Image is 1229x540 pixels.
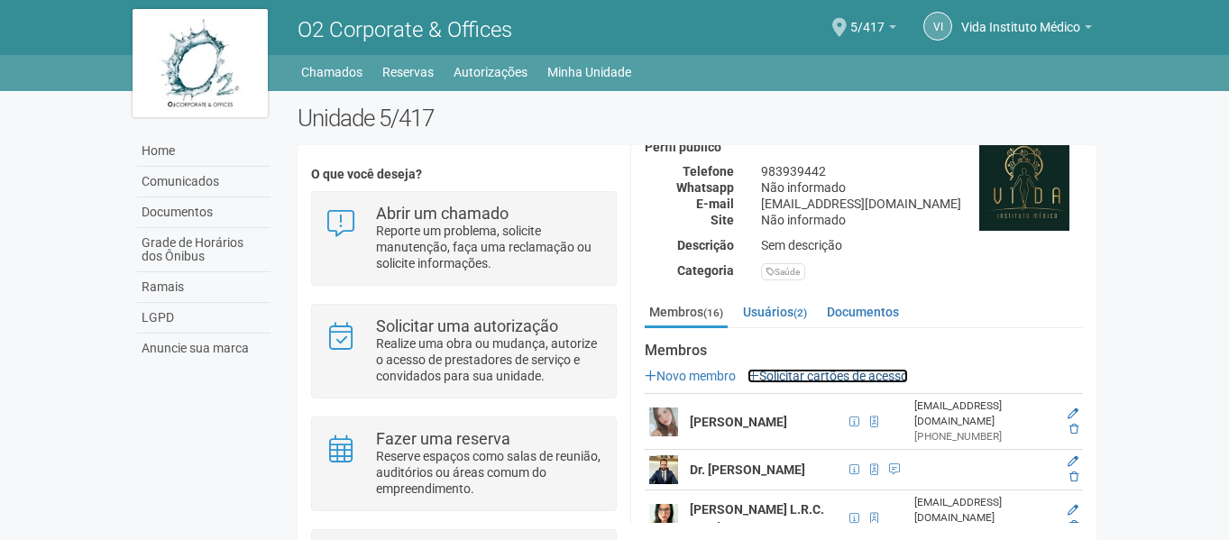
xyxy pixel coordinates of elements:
[311,168,617,181] h4: O que você deseja?
[696,197,734,211] strong: E-mail
[547,59,631,85] a: Minha Unidade
[326,318,602,384] a: Solicitar uma autorização Realize uma obra ou mudança, autorize o acesso de prestadores de serviç...
[376,335,602,384] p: Realize uma obra ou mudança, autorize o acesso de prestadores de serviço e convidados para sua un...
[683,164,734,178] strong: Telefone
[326,206,602,271] a: Abrir um chamado Reporte um problema, solicite manutenção, faça uma reclamação ou solicite inform...
[850,3,885,34] span: 5/417
[376,223,602,271] p: Reporte um problema, solicite manutenção, faça uma reclamação ou solicite informações.
[703,307,723,319] small: (16)
[747,237,1096,253] div: Sem descrição
[914,429,1051,444] div: [PHONE_NUMBER]
[326,431,602,497] a: Fazer uma reserva Reserve espaços como salas de reunião, auditórios ou áreas comum do empreendime...
[376,316,558,335] strong: Solicitar uma autorização
[298,105,1097,132] h2: Unidade 5/417
[137,334,271,363] a: Anuncie sua marca
[1069,519,1078,532] a: Excluir membro
[137,272,271,303] a: Ramais
[677,238,734,252] strong: Descrição
[376,448,602,497] p: Reserve espaços como salas de reunião, auditórios ou áreas comum do empreendimento.
[133,9,268,117] img: logo.jpg
[137,303,271,334] a: LGPD
[914,495,1051,526] div: [EMAIL_ADDRESS][DOMAIN_NAME]
[1068,455,1078,468] a: Editar membro
[793,307,807,319] small: (2)
[1068,504,1078,517] a: Editar membro
[137,167,271,197] a: Comunicados
[961,3,1080,34] span: Vida Instituto Médico
[1069,423,1078,435] a: Excluir membro
[376,204,509,223] strong: Abrir um chamado
[923,12,952,41] a: VI
[137,136,271,167] a: Home
[645,343,1083,359] strong: Membros
[914,398,1051,429] div: [EMAIL_ADDRESS][DOMAIN_NAME]
[850,23,896,37] a: 5/417
[676,180,734,195] strong: Whatsapp
[690,502,824,535] strong: [PERSON_NAME] L.R.C. Guedes
[645,141,1083,154] h4: Perfil público
[649,455,678,484] img: user.png
[690,415,787,429] strong: [PERSON_NAME]
[747,179,1096,196] div: Não informado
[301,59,362,85] a: Chamados
[649,504,678,533] img: user.png
[645,369,736,383] a: Novo membro
[747,369,908,383] a: Solicitar cartões de acesso
[961,23,1092,37] a: Vida Instituto Médico
[747,212,1096,228] div: Não informado
[137,197,271,228] a: Documentos
[1069,471,1078,483] a: Excluir membro
[747,196,1096,212] div: [EMAIL_ADDRESS][DOMAIN_NAME]
[690,462,805,477] strong: Dr. [PERSON_NAME]
[382,59,434,85] a: Reservas
[649,407,678,436] img: user.png
[761,263,805,280] div: Saúde
[1068,407,1078,420] a: Editar membro
[677,263,734,278] strong: Categoria
[376,429,510,448] strong: Fazer uma reserva
[747,163,1096,179] div: 983939442
[454,59,527,85] a: Autorizações
[298,17,512,42] span: O2 Corporate & Offices
[137,228,271,272] a: Grade de Horários dos Ônibus
[711,213,734,227] strong: Site
[645,298,728,328] a: Membros(16)
[822,298,903,325] a: Documentos
[738,298,812,325] a: Usuários(2)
